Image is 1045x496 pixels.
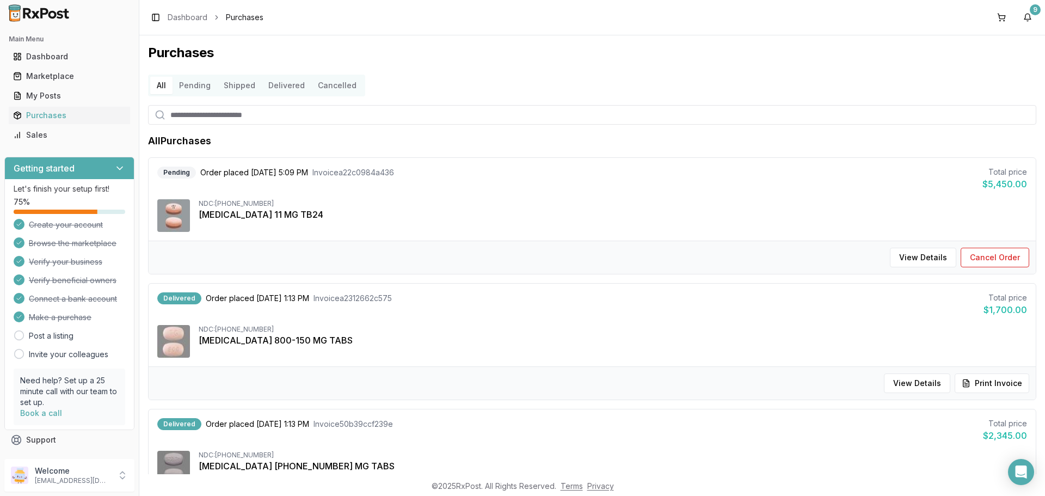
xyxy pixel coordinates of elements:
img: User avatar [11,467,28,484]
button: Marketplace [4,68,134,85]
nav: breadcrumb [168,12,263,23]
span: Make a purchase [29,312,91,323]
span: Verify beneficial owners [29,275,116,286]
a: Invite your colleagues [29,349,108,360]
a: Purchases [9,106,130,125]
button: Pending [173,77,217,94]
div: Purchases [13,110,126,121]
a: Privacy [587,481,614,491]
div: NDC: [PHONE_NUMBER] [199,325,1027,334]
button: Purchases [4,107,134,124]
div: [MEDICAL_DATA] 11 MG TB24 [199,208,1027,221]
button: Print Invoice [955,373,1029,393]
div: $5,450.00 [982,177,1027,191]
div: $1,700.00 [983,303,1027,316]
div: $2,345.00 [983,429,1027,442]
span: Order placed [DATE] 5:09 PM [200,167,308,178]
div: Total price [983,292,1027,303]
span: Purchases [226,12,263,23]
span: Browse the marketplace [29,238,116,249]
button: Cancel Order [961,248,1029,267]
p: [EMAIL_ADDRESS][DOMAIN_NAME] [35,476,110,485]
button: Support [4,430,134,450]
button: 9 [1019,9,1036,26]
button: Sales [4,126,134,144]
h2: Main Menu [9,35,130,44]
button: Delivered [262,77,311,94]
a: Sales [9,125,130,145]
span: Invoice a22c0984a436 [312,167,394,178]
span: Order placed [DATE] 1:13 PM [206,419,309,430]
span: Invoice 50b39ccf239e [313,419,393,430]
div: My Posts [13,90,126,101]
a: Dashboard [9,47,130,66]
div: Dashboard [13,51,126,62]
span: Create your account [29,219,103,230]
img: Triumeq 600-50-300 MG TABS [157,451,190,483]
div: Open Intercom Messenger [1008,459,1034,485]
div: Sales [13,130,126,140]
p: Welcome [35,466,110,476]
button: Feedback [4,450,134,469]
p: Let's finish your setup first! [14,183,125,194]
button: My Posts [4,87,134,105]
div: 9 [1030,4,1041,15]
span: Verify your business [29,256,102,267]
a: My Posts [9,86,130,106]
div: [MEDICAL_DATA] [PHONE_NUMBER] MG TABS [199,460,1027,473]
span: Connect a bank account [29,293,117,304]
div: Delivered [157,418,201,430]
button: Dashboard [4,48,134,65]
div: Total price [983,418,1027,429]
div: Pending [157,167,196,179]
span: 75 % [14,197,30,207]
div: Delivered [157,292,201,304]
div: [MEDICAL_DATA] 800-150 MG TABS [199,334,1027,347]
img: RxPost Logo [4,4,74,22]
h3: Getting started [14,162,75,175]
span: Feedback [26,454,63,465]
span: Invoice a2312662c575 [313,293,392,304]
img: Xeljanz XR 11 MG TB24 [157,199,190,232]
p: Need help? Set up a 25 minute call with our team to set up. [20,375,119,408]
button: View Details [884,373,950,393]
button: Cancelled [311,77,363,94]
div: NDC: [PHONE_NUMBER] [199,451,1027,460]
div: Total price [982,167,1027,177]
h1: Purchases [148,44,1036,62]
a: Dashboard [168,12,207,23]
a: Terms [561,481,583,491]
img: Prezcobix 800-150 MG TABS [157,325,190,358]
a: Book a call [20,408,62,418]
a: Marketplace [9,66,130,86]
span: Order placed [DATE] 1:13 PM [206,293,309,304]
a: Post a listing [29,330,73,341]
button: Shipped [217,77,262,94]
h1: All Purchases [148,133,211,149]
div: Marketplace [13,71,126,82]
button: All [150,77,173,94]
button: View Details [890,248,956,267]
div: NDC: [PHONE_NUMBER] [199,199,1027,208]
